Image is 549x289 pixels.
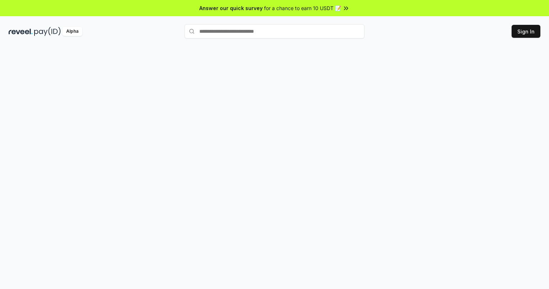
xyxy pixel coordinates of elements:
button: Sign In [512,25,540,38]
img: reveel_dark [9,27,33,36]
span: Answer our quick survey [199,4,263,12]
img: pay_id [34,27,61,36]
span: for a chance to earn 10 USDT 📝 [264,4,341,12]
div: Alpha [62,27,82,36]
